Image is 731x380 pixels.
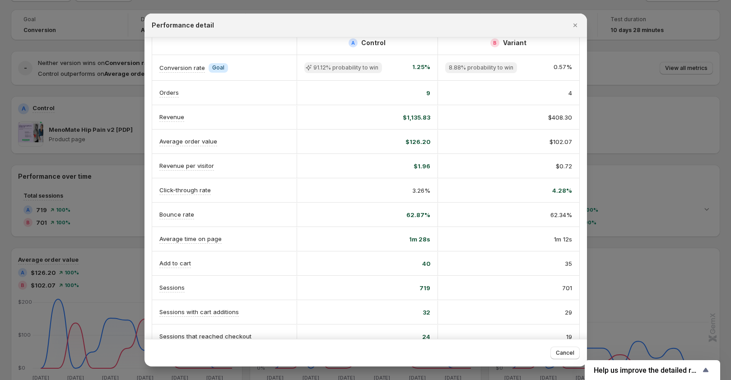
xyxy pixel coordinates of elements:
[554,235,572,244] span: 1m 12s
[594,365,711,375] button: Show survey - Help us improve the detailed report for A/B campaigns
[159,185,211,195] p: Click-through rate
[422,259,430,268] span: 40
[351,40,355,46] h2: A
[412,62,430,73] span: 1.25%
[550,347,580,359] button: Cancel
[159,234,222,243] p: Average time on page
[212,64,224,71] span: Goal
[159,332,251,341] p: Sessions that reached checkout
[493,40,497,46] h2: B
[152,21,214,30] h2: Performance detail
[159,307,239,316] p: Sessions with cart additions
[159,88,179,97] p: Orders
[159,137,217,146] p: Average order value
[414,162,430,171] span: $1.96
[426,88,430,97] span: 9
[566,332,572,341] span: 19
[361,38,386,47] h2: Control
[556,162,572,171] span: $0.72
[569,19,582,32] button: Close
[159,63,205,72] p: Conversion rate
[419,283,430,292] span: 719
[568,88,572,97] span: 4
[159,283,185,292] p: Sessions
[554,62,572,73] span: 0.57%
[550,210,572,219] span: 62.34%
[503,38,526,47] h2: Variant
[403,113,430,122] span: $1,135.83
[313,64,378,71] span: 91.12% probability to win
[562,283,572,292] span: 701
[422,332,430,341] span: 24
[449,64,513,71] span: 8.88% probability to win
[159,112,184,121] p: Revenue
[406,210,430,219] span: 62.87%
[409,235,430,244] span: 1m 28s
[552,186,572,195] span: 4.28%
[594,366,700,375] span: Help us improve the detailed report for A/B campaigns
[159,259,191,268] p: Add to cart
[423,308,430,317] span: 32
[412,186,430,195] span: 3.26%
[159,210,194,219] p: Bounce rate
[565,259,572,268] span: 35
[565,308,572,317] span: 29
[159,161,214,170] p: Revenue per visitor
[405,137,430,146] span: $126.20
[549,137,572,146] span: $102.07
[548,113,572,122] span: $408.30
[556,349,574,357] span: Cancel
